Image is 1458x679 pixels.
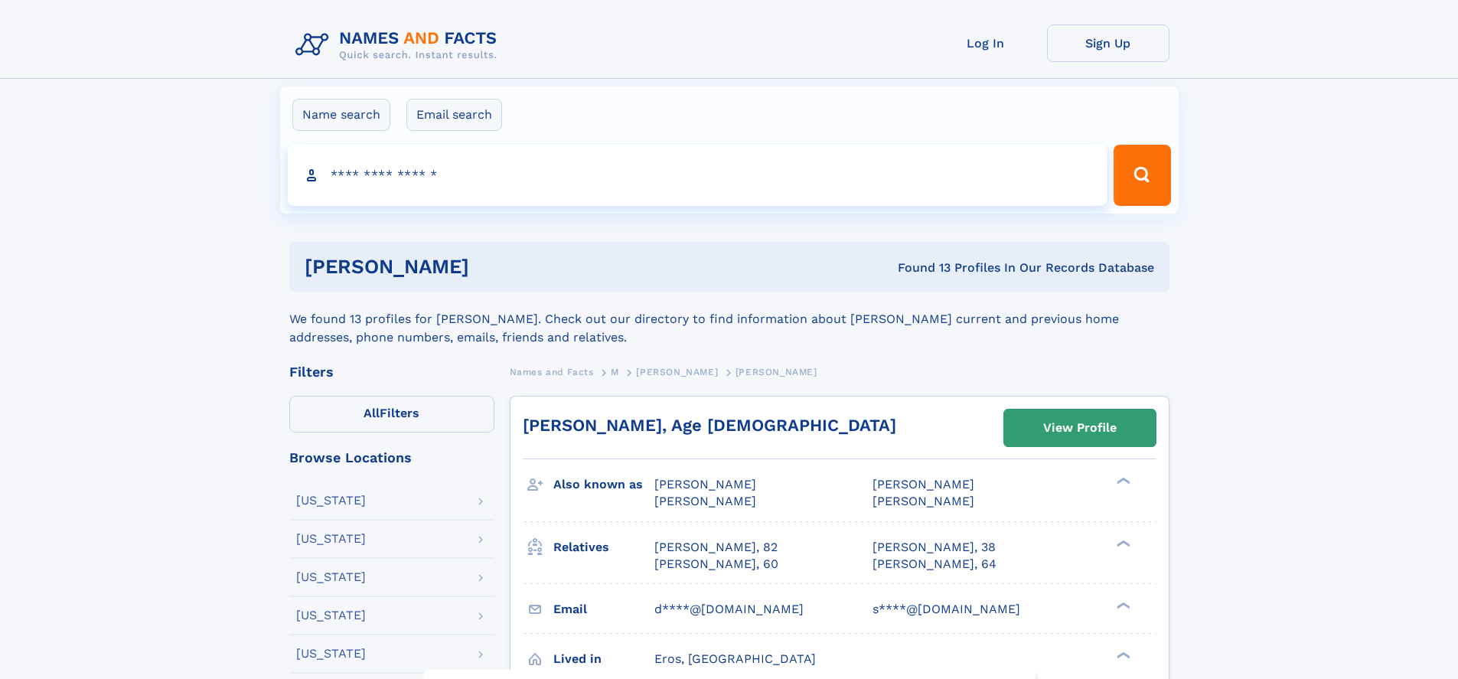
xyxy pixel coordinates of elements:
[873,539,996,556] a: [PERSON_NAME], 38
[364,406,380,420] span: All
[1047,24,1169,62] a: Sign Up
[288,145,1107,206] input: search input
[296,648,366,660] div: [US_STATE]
[292,99,390,131] label: Name search
[289,292,1169,347] div: We found 13 profiles for [PERSON_NAME]. Check out our directory to find information about [PERSON...
[553,646,654,672] h3: Lived in
[1113,476,1131,486] div: ❯
[654,477,756,491] span: [PERSON_NAME]
[873,477,974,491] span: [PERSON_NAME]
[654,539,778,556] a: [PERSON_NAME], 82
[1114,145,1170,206] button: Search Button
[1113,600,1131,610] div: ❯
[611,362,619,381] a: M
[406,99,502,131] label: Email search
[296,495,366,507] div: [US_STATE]
[636,367,718,377] span: [PERSON_NAME]
[925,24,1047,62] a: Log In
[510,362,594,381] a: Names and Facts
[296,609,366,622] div: [US_STATE]
[654,494,756,508] span: [PERSON_NAME]
[1004,410,1156,446] a: View Profile
[736,367,817,377] span: [PERSON_NAME]
[873,494,974,508] span: [PERSON_NAME]
[636,362,718,381] a: [PERSON_NAME]
[296,571,366,583] div: [US_STATE]
[289,396,494,433] label: Filters
[553,534,654,560] h3: Relatives
[683,260,1154,276] div: Found 13 Profiles In Our Records Database
[654,651,816,666] span: Eros, [GEOGRAPHIC_DATA]
[654,556,778,573] a: [PERSON_NAME], 60
[289,365,494,379] div: Filters
[553,596,654,622] h3: Email
[1113,538,1131,548] div: ❯
[1043,410,1117,446] div: View Profile
[1113,650,1131,660] div: ❯
[873,556,996,573] a: [PERSON_NAME], 64
[305,257,683,276] h1: [PERSON_NAME]
[553,472,654,498] h3: Also known as
[289,24,510,66] img: Logo Names and Facts
[523,416,896,435] a: [PERSON_NAME], Age [DEMOGRAPHIC_DATA]
[289,451,494,465] div: Browse Locations
[611,367,619,377] span: M
[296,533,366,545] div: [US_STATE]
